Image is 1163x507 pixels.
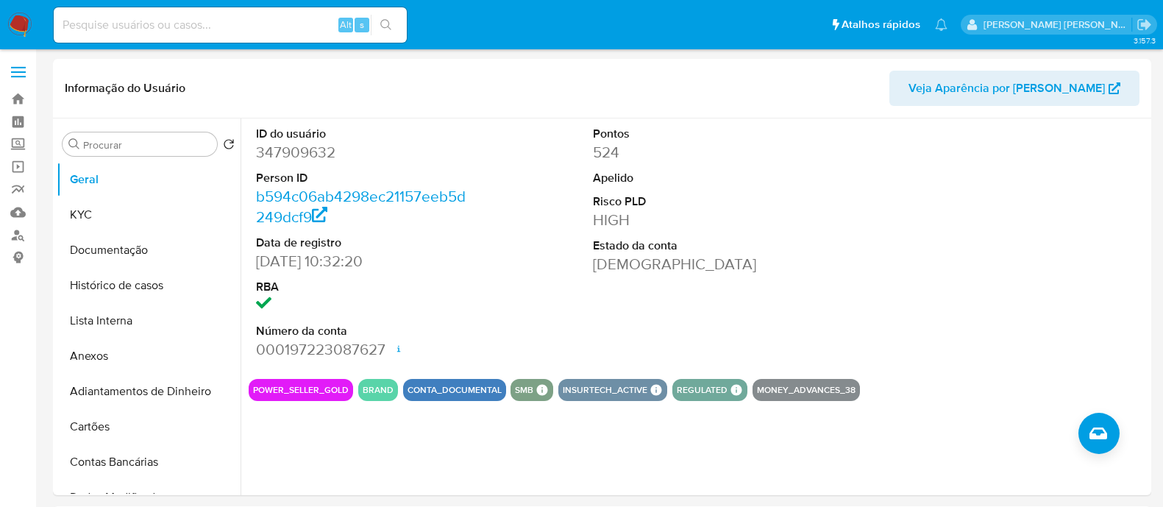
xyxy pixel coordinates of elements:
[593,126,803,142] dt: Pontos
[57,197,241,233] button: KYC
[1137,17,1152,32] a: Sair
[340,18,352,32] span: Alt
[68,138,80,150] button: Procurar
[256,339,466,360] dd: 000197223087627
[593,210,803,230] dd: HIGH
[593,238,803,254] dt: Estado da conta
[57,338,241,374] button: Anexos
[256,185,466,227] a: b594c06ab4298ec21157eeb5d249dcf9
[256,142,466,163] dd: 347909632
[65,81,185,96] h1: Informação do Usuário
[83,138,211,152] input: Procurar
[256,170,466,186] dt: Person ID
[984,18,1132,32] p: anna.almeida@mercadopago.com.br
[889,71,1139,106] button: Veja Aparência por [PERSON_NAME]
[593,142,803,163] dd: 524
[360,18,364,32] span: s
[223,138,235,155] button: Retornar ao pedido padrão
[57,303,241,338] button: Lista Interna
[57,162,241,197] button: Geral
[256,251,466,272] dd: [DATE] 10:32:20
[256,235,466,251] dt: Data de registro
[57,374,241,409] button: Adiantamentos de Dinheiro
[593,194,803,210] dt: Risco PLD
[842,17,920,32] span: Atalhos rápidos
[57,444,241,480] button: Contas Bancárias
[256,279,466,295] dt: RBA
[593,170,803,186] dt: Apelido
[57,268,241,303] button: Histórico de casos
[935,18,947,31] a: Notificações
[57,409,241,444] button: Cartões
[371,15,401,35] button: search-icon
[908,71,1105,106] span: Veja Aparência por [PERSON_NAME]
[256,126,466,142] dt: ID do usuário
[57,233,241,268] button: Documentação
[256,323,466,339] dt: Número da conta
[593,254,803,274] dd: [DEMOGRAPHIC_DATA]
[54,15,407,35] input: Pesquise usuários ou casos...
